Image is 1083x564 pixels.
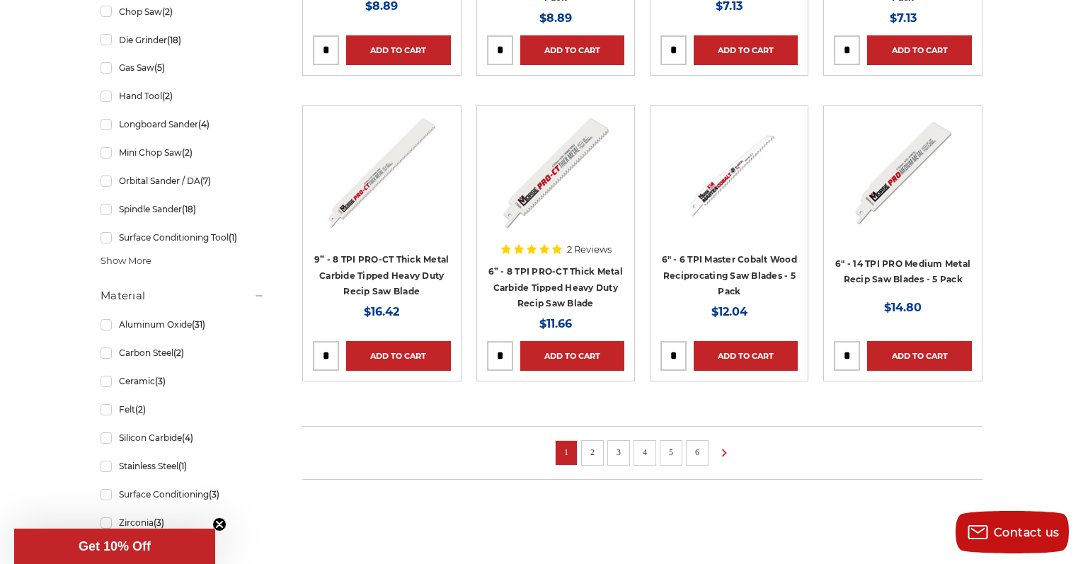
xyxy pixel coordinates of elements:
span: (4) [198,119,210,130]
a: 4 [638,444,652,460]
a: Add to Cart [694,341,798,371]
a: Surface Conditioning [101,482,265,507]
a: Surface Conditioning Tool [101,225,265,250]
span: (18) [167,35,181,45]
a: Orbital Sander / DA [101,168,265,193]
h5: Material [101,287,265,304]
span: $8.89 [539,11,572,25]
a: Carbon Steel [101,340,265,365]
a: Hand Tool [101,84,265,108]
a: Ceramic [101,369,265,393]
a: Gas Saw [101,55,265,80]
span: (2) [135,404,146,415]
a: Mini Chop Saw [101,140,265,165]
a: 6" reciprocating blade for wood [660,116,798,253]
span: (1) [229,232,237,243]
button: Contact us [956,511,1069,553]
a: Add to Cart [694,35,798,65]
img: 6 inch Morse PRO medium metal reciprocating saw blade with 14 TPI, ideal for cutting medium thick... [847,116,960,229]
span: $14.80 [884,301,922,314]
img: 6" reciprocating blade for wood [672,116,786,229]
span: (3) [209,489,219,500]
a: Felt [101,397,265,422]
a: Add to Cart [520,35,624,65]
a: Silicon Carbide [101,425,265,450]
a: 6 inch Morse PRO medium metal reciprocating saw blade with 14 TPI, ideal for cutting medium thick... [834,116,971,253]
a: Add to Cart [867,341,971,371]
span: (7) [200,175,211,186]
a: Aluminum Oxide [101,312,265,337]
span: Contact us [994,526,1060,539]
span: Get 10% Off [79,539,151,553]
a: Zirconia [101,510,265,535]
span: $7.13 [890,11,917,25]
span: $12.04 [711,305,747,318]
a: 3 [612,444,626,460]
a: Longboard Sander [101,112,265,137]
a: Add to Cart [520,341,624,371]
a: Add to Cart [867,35,971,65]
span: (3) [154,517,164,528]
span: (2) [173,347,184,358]
a: 2 [585,444,600,460]
a: Add to Cart [346,341,450,371]
a: 1 [559,444,573,460]
div: Get 10% OffClose teaser [14,529,215,564]
span: $11.66 [539,317,572,330]
span: (4) [182,432,193,443]
a: 6 [690,444,704,460]
span: (2) [162,6,173,17]
a: MK Morse Pro Line-CT 6 inch 8 TPI thick metal reciprocating saw blade, carbide-tipped for heavy-d... [487,116,624,253]
a: Add to Cart [346,35,450,65]
span: (2) [182,147,193,158]
span: (5) [154,62,165,73]
a: Stainless Steel [101,454,265,478]
span: (3) [155,376,166,386]
img: Morse PRO-CT 9 inch 8 TPI thick metal reciprocating saw blade, carbide-tipped for heavy-duty cutt... [325,116,438,229]
a: Spindle Sander [101,197,265,221]
a: 6” - 8 TPI PRO-CT Thick Metal Carbide Tipped Heavy Duty Recip Saw Blade [488,266,623,309]
span: Show More [101,254,151,268]
img: MK Morse Pro Line-CT 6 inch 8 TPI thick metal reciprocating saw blade, carbide-tipped for heavy-d... [499,116,612,229]
span: $16.42 [364,305,399,318]
a: Die Grinder [101,28,265,52]
span: (2) [162,91,173,101]
span: (1) [178,461,187,471]
span: 2 Reviews [567,245,612,254]
span: (18) [182,204,196,214]
a: 9” - 8 TPI PRO-CT Thick Metal Carbide Tipped Heavy Duty Recip Saw Blade [314,254,449,297]
a: 5 [664,444,678,460]
a: 6" - 14 TPI PRO Medium Metal Recip Saw Blades - 5 Pack [835,258,970,285]
span: (31) [192,319,205,330]
button: Close teaser [212,517,227,531]
a: 6" - 6 TPI Master Cobalt Wood Reciprocating Saw Blades - 5 Pack [662,254,797,297]
a: Morse PRO-CT 9 inch 8 TPI thick metal reciprocating saw blade, carbide-tipped for heavy-duty cutt... [313,116,450,253]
